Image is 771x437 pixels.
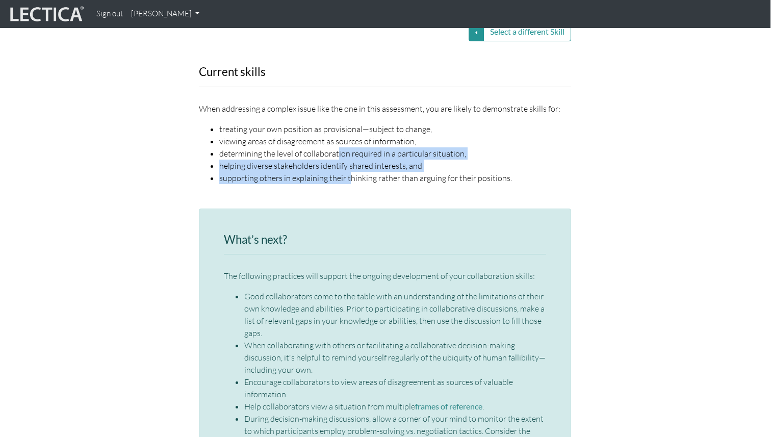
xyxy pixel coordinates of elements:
li: helping diverse stakeholders identify shared interests, and [219,160,571,172]
li: Help collaborators view a situation from multiple . [244,400,546,413]
li: When collaborating with others or facilitating a collaborative decision-making discussion, it's h... [244,339,546,376]
li: Encourage collaborators to view areas of disagreement as sources of valuable information. [244,376,546,400]
h3: Current skills [199,66,571,79]
h3: What’s next? [224,234,546,246]
a: [PERSON_NAME] [127,4,203,24]
p: The following practices will support the ongoing development of your collaboration skills: [224,270,546,282]
img: lecticalive [8,5,84,24]
li: treating your own position as provisional—subject to change, [219,123,571,135]
li: viewing areas of disagreement as sources of information, [219,135,571,147]
button: Select a different Skill [483,22,571,41]
a: Sign out [92,4,127,24]
li: Good collaborators come to the table with an understanding of the limitations of their own knowle... [244,290,546,339]
li: supporting others in explaining their thinking rather than arguing for their positions. [219,172,571,184]
li: determining the level of collaboration required in a particular situation, [219,147,571,160]
p: When addressing a complex issue like the one in this assessment, you are likely to demonstrate sk... [199,102,571,115]
a: frames of reference [415,401,482,411]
